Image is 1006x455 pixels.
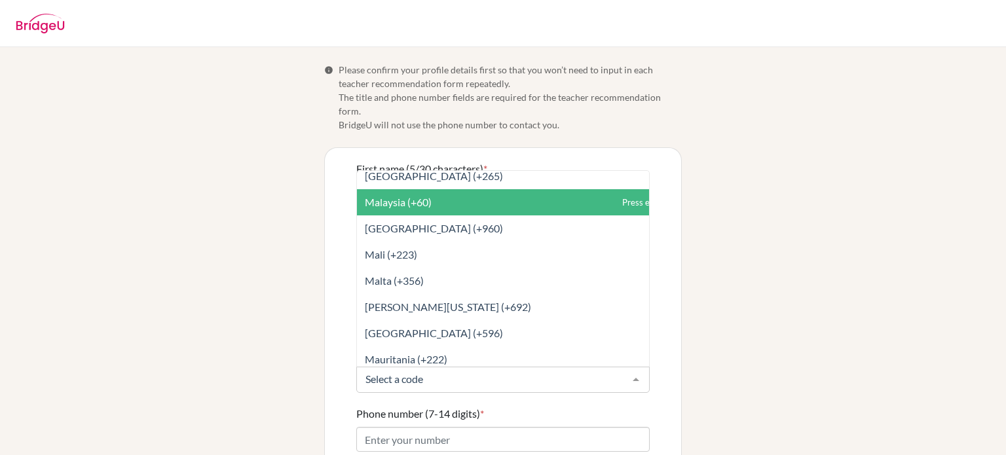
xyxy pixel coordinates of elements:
[365,248,417,261] span: Mali (+223)
[365,222,503,234] span: [GEOGRAPHIC_DATA] (+960)
[356,427,650,452] input: Enter your number
[365,300,531,313] span: [PERSON_NAME][US_STATE] (+692)
[339,63,682,132] span: Please confirm your profile details first so that you won’t need to input in each teacher recomme...
[362,373,623,386] input: Select a code
[365,353,447,365] span: Mauritania (+222)
[324,65,333,75] span: Info
[365,327,503,339] span: [GEOGRAPHIC_DATA] (+596)
[365,170,503,182] span: [GEOGRAPHIC_DATA] (+265)
[16,14,65,33] img: BridgeU logo
[356,161,487,177] label: First name (5/30 characters)
[365,274,424,287] span: Malta (+356)
[365,196,432,208] span: Malaysia (+60)
[356,406,484,422] label: Phone number (7-14 digits)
